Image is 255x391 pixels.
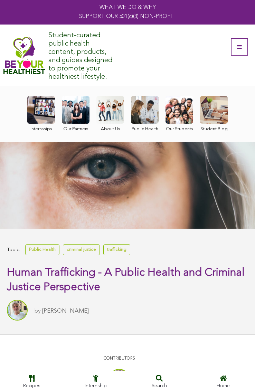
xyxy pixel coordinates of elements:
[7,267,245,293] span: Human Trafficking - A Public Health and Criminal Justice Perspective
[25,244,59,255] a: Public Health
[63,244,100,255] a: criminal justice
[67,382,124,390] div: Internship
[220,341,255,374] iframe: Chat Widget
[35,308,41,314] span: by
[3,382,60,390] div: Recipes
[127,371,191,391] a: Search
[7,300,28,321] img: Katy Dunham
[131,382,188,390] div: Search
[3,37,45,75] img: Assuaged
[103,244,130,255] a: trafficking
[42,308,89,314] a: [PERSON_NAME]
[7,355,232,362] p: CONTRIBUTORS
[7,245,20,255] span: Topic:
[64,371,128,391] a: Internship
[48,28,117,83] div: Student-curated public health content, products, and guides designed to promote your healthiest l...
[195,382,252,390] div: Home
